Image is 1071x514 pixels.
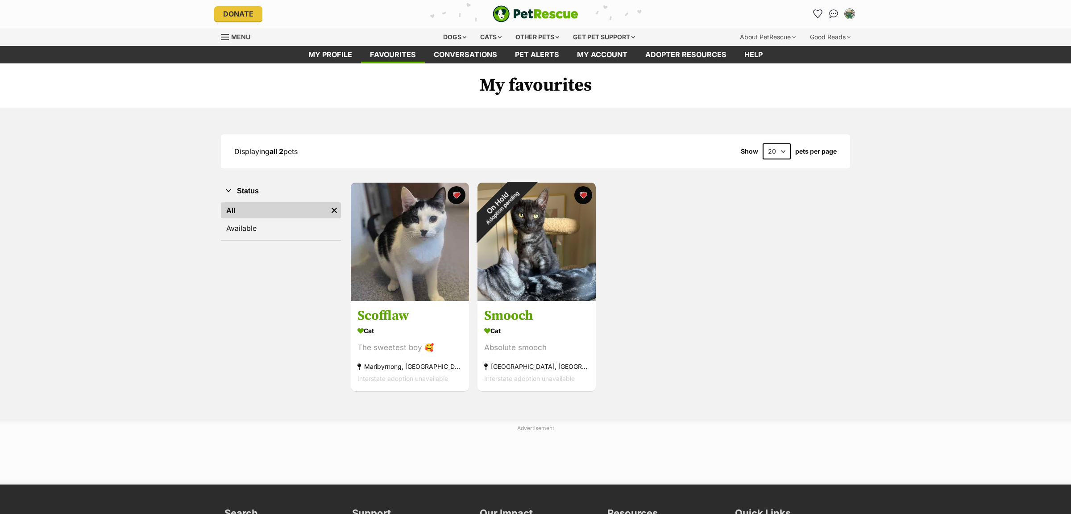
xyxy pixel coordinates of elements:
[351,183,469,301] img: Scofflaw
[357,308,462,325] h3: Scofflaw
[221,220,341,236] a: Available
[741,148,758,155] span: Show
[826,7,841,21] a: Conversations
[484,375,575,383] span: Interstate adoption unavailable
[810,7,857,21] ul: Account quick links
[328,202,341,218] a: Remove filter
[484,361,589,373] div: [GEOGRAPHIC_DATA], [GEOGRAPHIC_DATA]
[221,202,328,218] a: All
[299,46,361,63] a: My profile
[509,28,565,46] div: Other pets
[735,46,772,63] a: Help
[231,33,250,41] span: Menu
[351,301,469,392] a: Scofflaw Cat The sweetest boy 🥰 Maribyrnong, [GEOGRAPHIC_DATA] Interstate adoption unavailable fa...
[734,28,802,46] div: About PetRescue
[810,7,825,21] a: Favourites
[506,46,568,63] a: Pet alerts
[485,190,520,226] span: Adoption pending
[574,186,592,204] button: favourite
[493,5,578,22] img: logo-e224e6f780fb5917bec1dbf3a21bbac754714ae5b6737aabdf751b685950b380.svg
[804,28,857,46] div: Good Reads
[437,28,473,46] div: Dogs
[484,342,589,354] div: Absolute smooch
[234,147,298,156] span: Displaying pets
[843,7,857,21] button: My account
[477,301,596,392] a: Smooch Cat Absolute smooch [GEOGRAPHIC_DATA], [GEOGRAPHIC_DATA] Interstate adoption unavailable f...
[829,9,839,18] img: chat-41dd97257d64d25036548639549fe6c8038ab92f7586957e7f3b1b290dea8141.svg
[568,46,636,63] a: My account
[361,46,425,63] a: Favourites
[221,185,341,197] button: Status
[493,5,578,22] a: PetRescue
[567,28,641,46] div: Get pet support
[221,201,341,240] div: Status
[357,361,462,373] div: Maribyrnong, [GEOGRAPHIC_DATA]
[448,186,465,204] button: favourite
[461,166,539,244] div: On Hold
[845,9,854,18] img: Lauren Bordonaro profile pic
[425,46,506,63] a: conversations
[636,46,735,63] a: Adopter resources
[357,342,462,354] div: The sweetest boy 🥰
[477,183,596,301] img: Smooch
[214,6,262,21] a: Donate
[357,325,462,338] div: Cat
[221,28,257,44] a: Menu
[474,28,508,46] div: Cats
[484,308,589,325] h3: Smooch
[484,325,589,338] div: Cat
[357,375,448,383] span: Interstate adoption unavailable
[270,147,283,156] strong: all 2
[477,294,596,303] a: On HoldAdoption pending
[795,148,837,155] label: pets per page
